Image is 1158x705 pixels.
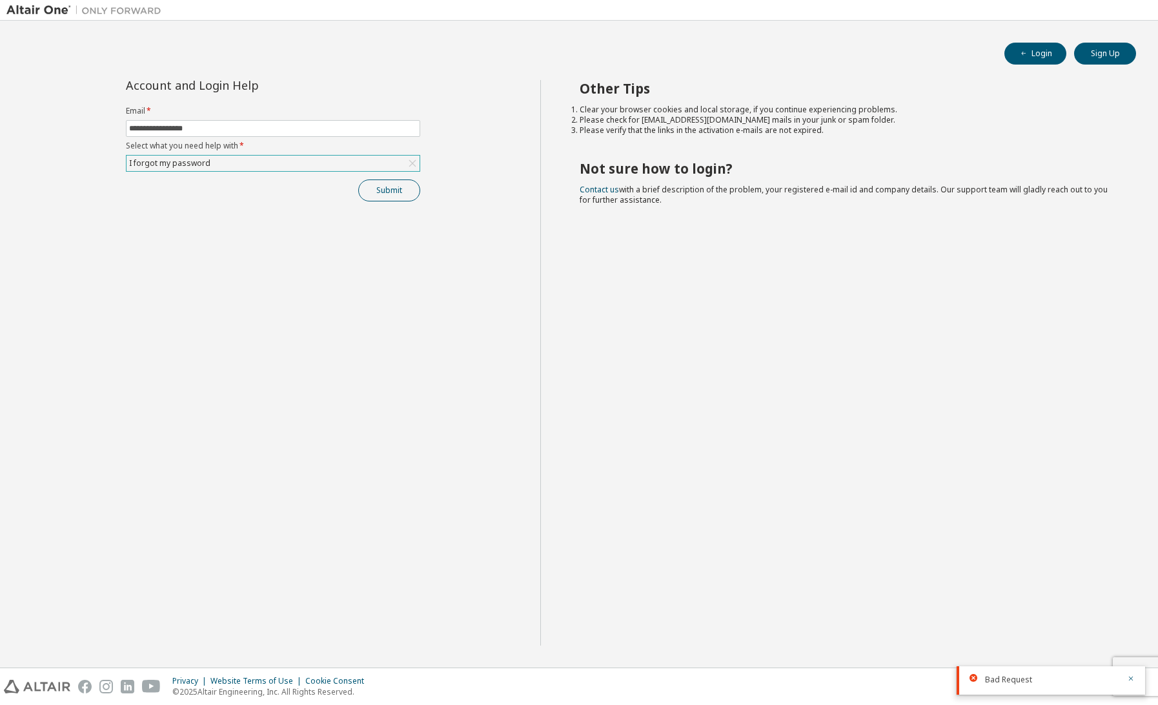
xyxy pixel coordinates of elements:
[99,680,113,693] img: instagram.svg
[142,680,161,693] img: youtube.svg
[580,184,1108,205] span: with a brief description of the problem, your registered e-mail id and company details. Our suppo...
[126,80,361,90] div: Account and Login Help
[985,675,1032,685] span: Bad Request
[172,676,210,686] div: Privacy
[126,141,420,151] label: Select what you need help with
[172,686,372,697] p: © 2025 Altair Engineering, Inc. All Rights Reserved.
[210,676,305,686] div: Website Terms of Use
[580,160,1113,177] h2: Not sure how to login?
[4,680,70,693] img: altair_logo.svg
[127,156,212,170] div: I forgot my password
[1004,43,1066,65] button: Login
[580,80,1113,97] h2: Other Tips
[126,106,420,116] label: Email
[580,105,1113,115] li: Clear your browser cookies and local storage, if you continue experiencing problems.
[127,156,420,171] div: I forgot my password
[6,4,168,17] img: Altair One
[305,676,372,686] div: Cookie Consent
[580,125,1113,136] li: Please verify that the links in the activation e-mails are not expired.
[121,680,134,693] img: linkedin.svg
[580,115,1113,125] li: Please check for [EMAIL_ADDRESS][DOMAIN_NAME] mails in your junk or spam folder.
[580,184,619,195] a: Contact us
[358,179,420,201] button: Submit
[78,680,92,693] img: facebook.svg
[1074,43,1136,65] button: Sign Up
